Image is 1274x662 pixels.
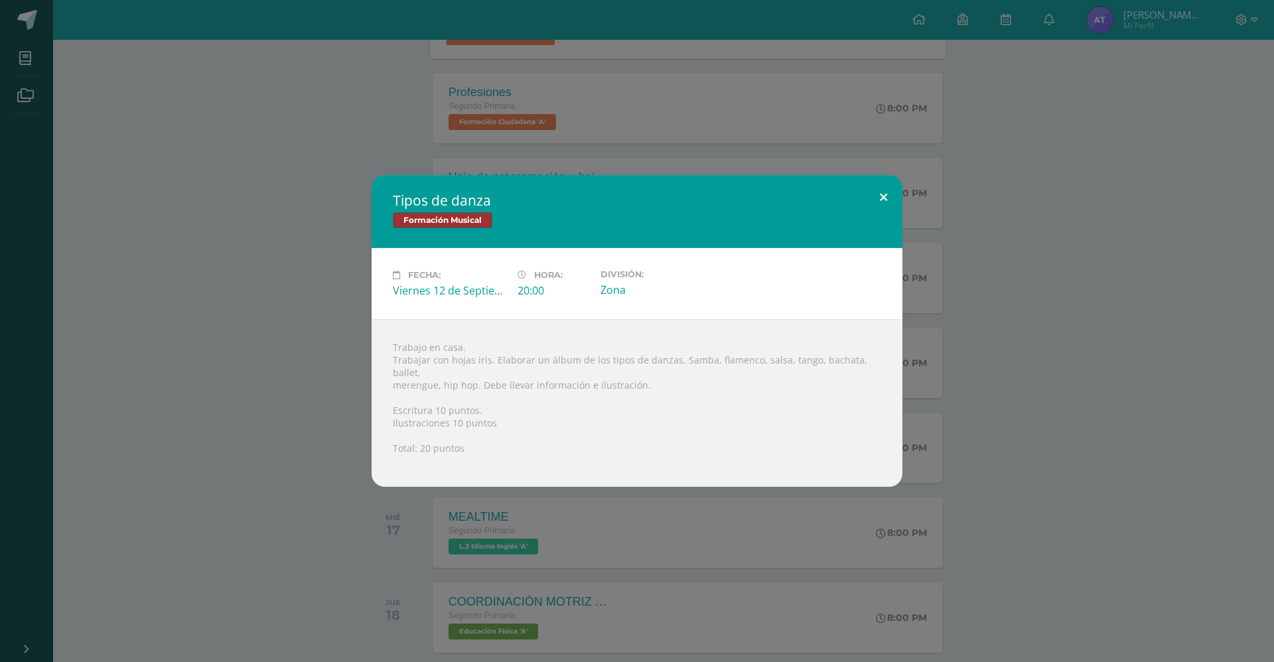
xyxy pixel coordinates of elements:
div: Zona [601,283,715,297]
label: División: [601,269,715,279]
span: Hora: [534,270,563,280]
span: Formación Musical [393,212,492,228]
div: Viernes 12 de Septiembre [393,283,507,298]
div: 20:00 [518,283,590,298]
div: Trabajo en casa. Trabajar con hojas iris. Elaborar un álbum de los tipos de danzas. Samba, flamen... [372,319,902,487]
span: Fecha: [408,270,441,280]
button: Close (Esc) [865,175,902,220]
h2: Tipos de danza [393,191,881,210]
